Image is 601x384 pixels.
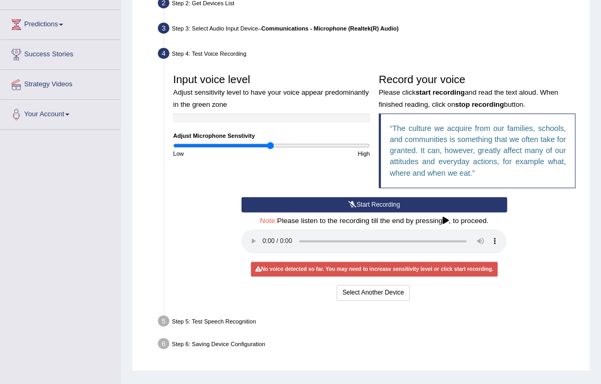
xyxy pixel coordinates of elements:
[379,74,576,109] h3: Record your voice
[154,45,586,65] div: Step 4: Test Voice Recording
[154,335,586,355] div: Step 6: Saving Device Configuration
[173,132,255,140] label: Adjust Microphone Senstivity
[154,313,586,332] div: Step 5: Test Speech Recognition
[1,10,121,36] a: Predictions
[390,124,566,177] q: The culture we acquire from our families, schools, and communities is something that we often tak...
[337,285,410,300] button: Select Another Device
[379,88,558,108] small: Please click and read the text aloud. When finished reading, click on button.
[1,40,121,66] a: Success Stories
[272,149,374,158] div: High
[262,25,399,32] b: Communications - Microphone (Realtek(R) Audio)
[1,100,121,126] a: Your Account
[455,100,504,108] b: stop recording
[169,149,272,158] div: Low
[260,217,277,225] span: Note:
[1,70,121,96] a: Strategy Videos
[258,25,399,32] span: –
[154,20,586,39] div: Step 3: Select Audio Input Device
[242,217,507,225] h4: Please listen to the recording till the end by pressing , to proceed.
[251,262,498,277] div: No voice detected so far. You may need to increase sensitivity level or click start recording.
[173,74,370,109] h3: Input voice level
[173,88,369,108] small: Adjust sensitivity level to have your voice appear predominantly in the green zone
[242,197,507,213] button: Start Recording
[416,88,465,96] b: start recording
